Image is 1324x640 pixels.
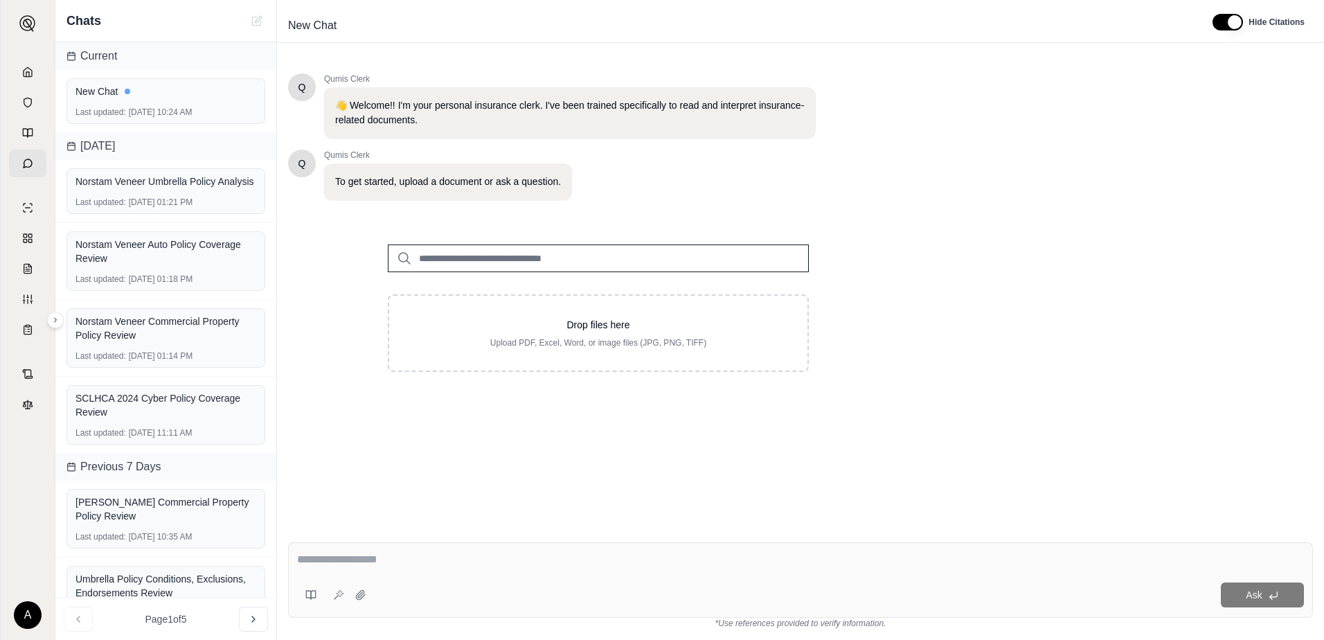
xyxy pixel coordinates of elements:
span: Last updated: [75,274,126,285]
span: Ask [1246,589,1262,601]
a: Contract Analysis [9,360,46,388]
a: Coverage Table [9,316,46,344]
div: A [14,601,42,629]
div: [DATE] 01:21 PM [75,197,256,208]
a: Policy Comparisons [9,224,46,252]
span: Hide Citations [1249,17,1305,28]
div: Previous 7 Days [55,453,276,481]
p: Upload PDF, Excel, Word, or image files (JPG, PNG, TIFF) [411,337,785,348]
div: Current [55,42,276,70]
a: Home [9,58,46,86]
p: To get started, upload a document or ask a question. [335,175,561,189]
a: Legal Search Engine [9,391,46,418]
span: New Chat [283,15,342,37]
button: Expand sidebar [14,10,42,37]
span: Qumis Clerk [324,150,572,161]
a: Custom Report [9,285,46,313]
button: New Chat [249,12,265,29]
p: Drop files here [411,318,785,332]
a: Documents Vault [9,89,46,116]
div: Umbrella Policy Conditions, Exclusions, Endorsements Review [75,572,256,600]
a: Prompt Library [9,119,46,147]
a: Claim Coverage [9,255,46,283]
p: 👋 Welcome!! I'm your personal insurance clerk. I've been trained specifically to read and interpr... [335,98,805,127]
button: Expand sidebar [47,312,64,328]
div: Norstam Veneer Auto Policy Coverage Review [75,238,256,265]
img: Expand sidebar [19,15,36,32]
div: *Use references provided to verify information. [288,618,1313,629]
span: Last updated: [75,531,126,542]
div: [PERSON_NAME] Commercial Property Policy Review [75,495,256,523]
span: Last updated: [75,107,126,118]
a: Chat [9,150,46,177]
span: Qumis Clerk [324,73,816,85]
span: Hello [298,157,306,170]
div: Norstam Veneer Commercial Property Policy Review [75,314,256,342]
span: Chats [66,11,101,30]
span: Hello [298,80,306,94]
div: Edit Title [283,15,1196,37]
div: [DATE] 11:11 AM [75,427,256,438]
div: [DATE] 10:35 AM [75,531,256,542]
span: Page 1 of 5 [145,612,187,626]
span: Last updated: [75,197,126,208]
div: [DATE] 01:14 PM [75,350,256,362]
span: Last updated: [75,350,126,362]
div: SCLHCA 2024 Cyber Policy Coverage Review [75,391,256,419]
a: Single Policy [9,194,46,222]
div: [DATE] [55,132,276,160]
div: New Chat [75,85,256,98]
div: Norstam Veneer Umbrella Policy Analysis [75,175,256,188]
button: Ask [1221,583,1304,607]
div: [DATE] 10:24 AM [75,107,256,118]
div: [DATE] 01:18 PM [75,274,256,285]
span: Last updated: [75,427,126,438]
